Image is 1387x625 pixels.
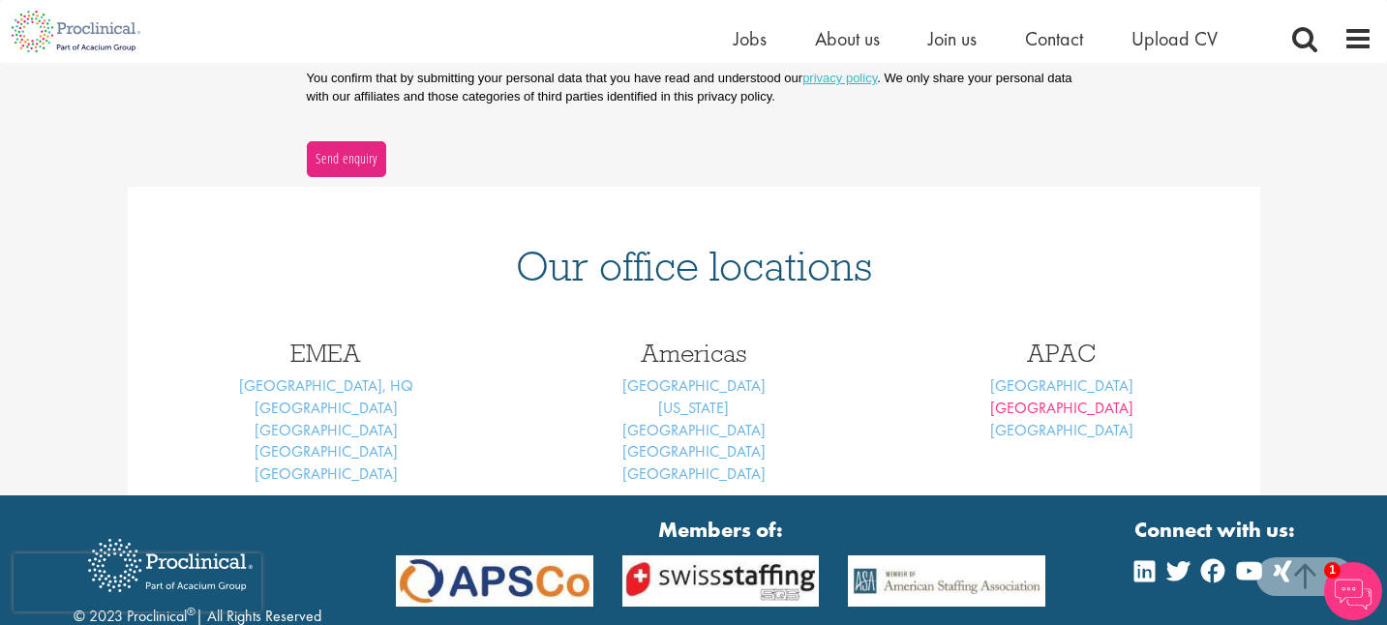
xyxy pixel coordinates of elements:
a: [GEOGRAPHIC_DATA] [622,441,766,461]
img: APSCo [608,555,834,608]
a: [GEOGRAPHIC_DATA], HQ [239,375,413,396]
a: [GEOGRAPHIC_DATA] [255,398,398,418]
a: [GEOGRAPHIC_DATA] [990,375,1133,396]
sup: ® [187,604,196,619]
a: [US_STATE] [658,398,729,418]
a: Jobs [734,26,767,51]
a: Upload CV [1131,26,1218,51]
span: 1 [1324,562,1341,579]
button: Send enquiry [307,141,386,176]
a: [GEOGRAPHIC_DATA] [622,463,766,484]
a: [GEOGRAPHIC_DATA] [622,420,766,440]
iframe: reCAPTCHA [14,553,261,611]
strong: Members of: [396,515,1046,545]
a: About us [815,26,880,51]
h1: Our office locations [157,245,1231,287]
h3: APAC [892,341,1231,366]
h3: Americas [525,341,863,366]
img: APSCo [381,555,608,608]
img: Proclinical Recruitment [74,525,267,606]
a: [GEOGRAPHIC_DATA] [255,420,398,440]
a: [GEOGRAPHIC_DATA] [622,375,766,396]
img: Chatbot [1324,562,1382,620]
span: Send enquiry [315,148,377,169]
a: [GEOGRAPHIC_DATA] [255,463,398,484]
strong: Connect with us: [1134,515,1299,545]
a: [GEOGRAPHIC_DATA] [255,441,398,461]
a: Contact [1025,26,1083,51]
a: [GEOGRAPHIC_DATA] [990,420,1133,440]
img: APSCo [833,555,1060,608]
a: Join us [928,26,977,51]
a: privacy policy [802,71,877,85]
h3: EMEA [157,341,496,366]
a: [GEOGRAPHIC_DATA] [990,398,1133,418]
p: You confirm that by submitting your personal data that you have read and understood our . We only... [307,70,1081,104]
